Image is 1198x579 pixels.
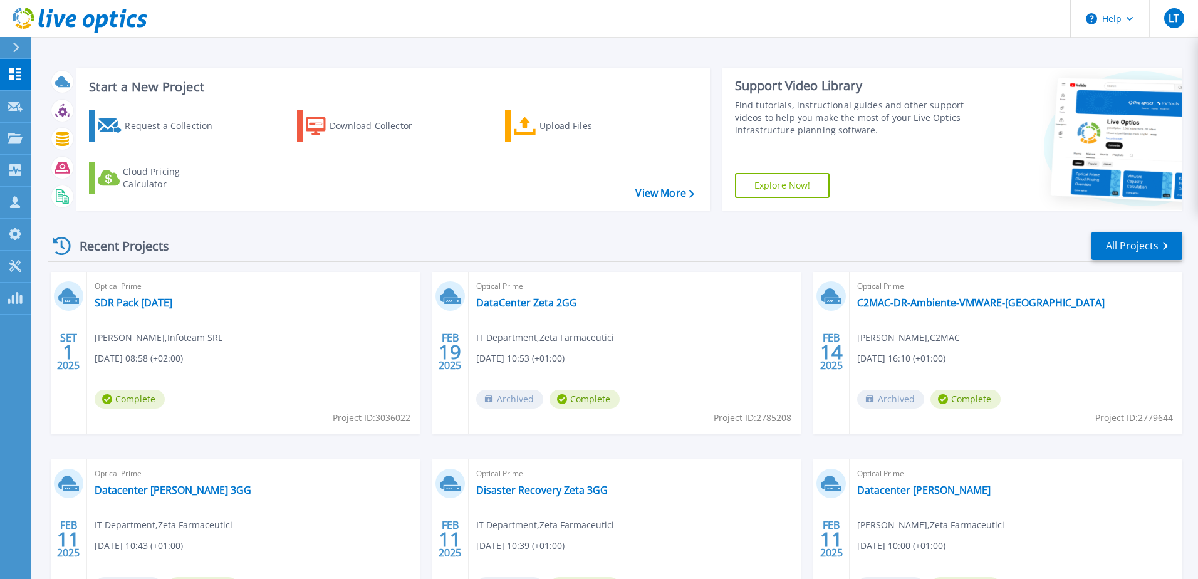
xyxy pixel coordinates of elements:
[95,352,183,365] span: [DATE] 08:58 (+02:00)
[857,352,945,365] span: [DATE] 16:10 (+01:00)
[1169,13,1179,23] span: LT
[333,411,410,425] span: Project ID: 3036022
[439,534,461,545] span: 11
[297,110,437,142] a: Download Collector
[476,484,608,496] a: Disaster Recovery Zeta 3GG
[505,110,645,142] a: Upload Files
[89,162,229,194] a: Cloud Pricing Calculator
[89,80,694,94] h3: Start a New Project
[95,331,222,345] span: [PERSON_NAME] , Infoteam SRL
[857,518,1004,532] span: [PERSON_NAME] , Zeta Farmaceutici
[930,390,1001,409] span: Complete
[95,279,412,293] span: Optical Prime
[820,347,843,357] span: 14
[438,516,462,562] div: FEB 2025
[476,279,794,293] span: Optical Prime
[439,347,461,357] span: 19
[857,390,924,409] span: Archived
[476,331,614,345] span: IT Department , Zeta Farmaceutici
[550,390,620,409] span: Complete
[95,296,172,309] a: SDR Pack [DATE]
[714,411,791,425] span: Project ID: 2785208
[857,331,960,345] span: [PERSON_NAME] , C2MAC
[476,296,577,309] a: DataCenter Zeta 2GG
[56,516,80,562] div: FEB 2025
[857,539,945,553] span: [DATE] 10:00 (+01:00)
[57,534,80,545] span: 11
[95,484,251,496] a: Datacenter [PERSON_NAME] 3GG
[476,390,543,409] span: Archived
[476,539,565,553] span: [DATE] 10:39 (+01:00)
[476,467,794,481] span: Optical Prime
[476,352,565,365] span: [DATE] 10:53 (+01:00)
[123,165,223,190] div: Cloud Pricing Calculator
[476,518,614,532] span: IT Department , Zeta Farmaceutici
[539,113,640,138] div: Upload Files
[857,296,1105,309] a: C2MAC-DR-Ambiente-VMWARE-[GEOGRAPHIC_DATA]
[330,113,430,138] div: Download Collector
[63,347,74,357] span: 1
[438,329,462,375] div: FEB 2025
[735,173,830,198] a: Explore Now!
[95,390,165,409] span: Complete
[48,231,186,261] div: Recent Projects
[820,516,843,562] div: FEB 2025
[857,467,1175,481] span: Optical Prime
[95,467,412,481] span: Optical Prime
[95,539,183,553] span: [DATE] 10:43 (+01:00)
[857,279,1175,293] span: Optical Prime
[735,99,969,137] div: Find tutorials, instructional guides and other support videos to help you make the most of your L...
[820,329,843,375] div: FEB 2025
[1095,411,1173,425] span: Project ID: 2779644
[735,78,969,94] div: Support Video Library
[125,113,225,138] div: Request a Collection
[635,187,694,199] a: View More
[857,484,991,496] a: Datacenter [PERSON_NAME]
[820,534,843,545] span: 11
[89,110,229,142] a: Request a Collection
[95,518,232,532] span: IT Department , Zeta Farmaceutici
[56,329,80,375] div: SET 2025
[1091,232,1182,260] a: All Projects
